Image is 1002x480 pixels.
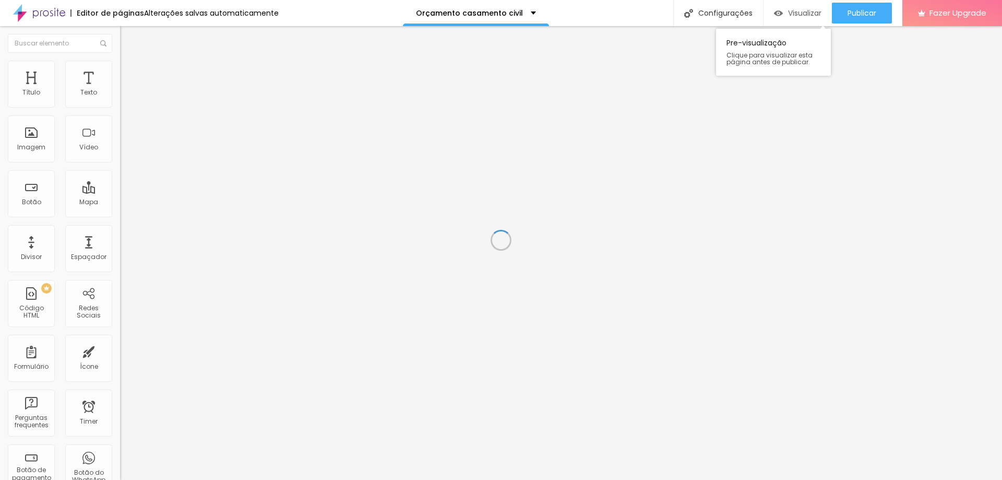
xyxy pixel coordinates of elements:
[10,414,52,429] div: Perguntas frequentes
[832,3,892,24] button: Publicar
[22,198,41,206] div: Botão
[100,40,106,46] img: Icone
[774,9,783,18] img: view-1.svg
[79,144,98,151] div: Vídeo
[144,9,279,17] div: Alterações salvas automaticamente
[14,363,49,370] div: Formulário
[8,34,112,53] input: Buscar elemento
[70,9,144,17] div: Editor de páginas
[929,8,986,17] span: Fazer Upgrade
[21,253,42,261] div: Divisor
[80,89,97,96] div: Texto
[10,305,52,320] div: Código HTML
[68,305,109,320] div: Redes Sociais
[788,9,821,17] span: Visualizar
[684,9,693,18] img: Icone
[80,363,98,370] div: Ícone
[79,198,98,206] div: Mapa
[17,144,45,151] div: Imagem
[848,9,876,17] span: Publicar
[71,253,106,261] div: Espaçador
[716,29,831,76] div: Pre-visualização
[764,3,832,24] button: Visualizar
[22,89,40,96] div: Título
[80,418,98,425] div: Timer
[416,9,523,17] p: Orçamento casamento civil
[726,52,820,65] span: Clique para visualizar esta página antes de publicar.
